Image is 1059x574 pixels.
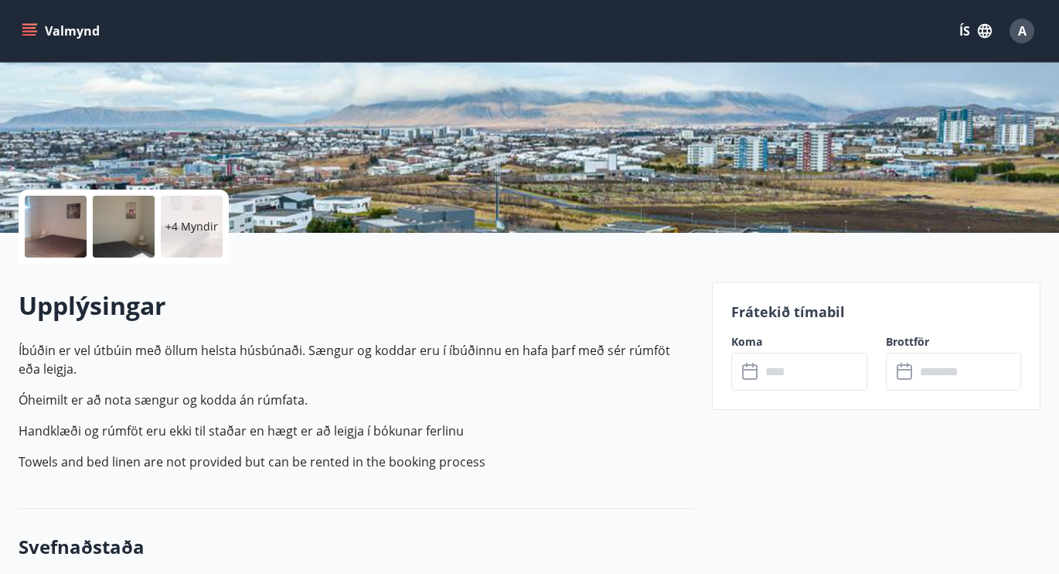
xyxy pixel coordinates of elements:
[19,391,693,409] p: Óheimilt er að nota sængur og kodda án rúmfata.
[731,334,867,350] label: Koma
[19,17,106,45] button: menu
[19,534,693,560] h3: Svefnaðstaða
[19,422,693,440] p: Handklæði og rúmföt eru ekki til staðar en hægt er að leigja í bókunar ferlinu
[886,334,1021,350] label: Brottför
[1003,12,1040,50] button: A
[19,341,693,378] p: Íbúðin er vel útbúin með öllum helsta húsbúnaði. Sængur og koddar eru í íbúðinnu en hafa þarf með...
[165,219,218,234] p: +4 Myndir
[19,289,693,323] h2: Upplýsingar
[731,302,1021,322] p: Frátekið tímabil
[951,17,1000,45] button: ÍS
[1018,22,1027,39] span: A
[19,453,693,471] p: Towels and bed linen are not provided but can be rented in the booking process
